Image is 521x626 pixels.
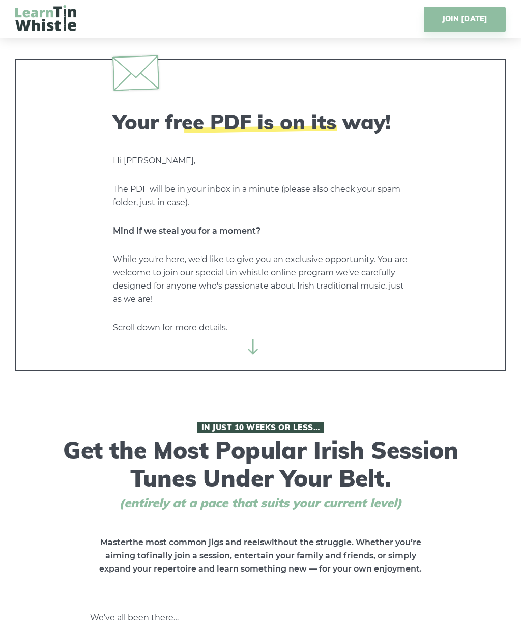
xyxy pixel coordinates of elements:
[113,253,408,306] p: While you're here, we'd like to give you an exclusive opportunity. You are welcome to join our sp...
[129,537,264,547] span: the most common jigs and reels
[197,422,324,433] span: In Just 10 Weeks or Less…
[15,5,76,31] img: LearnTinWhistle.com
[100,496,421,510] span: (entirely at a pace that suits your current level)
[424,7,506,32] a: JOIN [DATE]
[113,154,408,167] p: Hi [PERSON_NAME],
[60,422,461,510] h1: Get the Most Popular Irish Session Tunes Under Your Belt.
[99,537,422,574] strong: Master without the struggle. Whether you’re aiming to , entertain your family and friends, or sim...
[113,226,260,236] strong: Mind if we steal you for a moment?
[113,183,408,209] p: The PDF will be in your inbox in a minute (please also check your spam folder, just in case).
[146,551,230,560] span: finally join a session
[113,109,408,134] h2: Your free PDF is on its way!
[112,55,159,91] img: envelope.svg
[113,321,408,334] p: Scroll down for more details.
